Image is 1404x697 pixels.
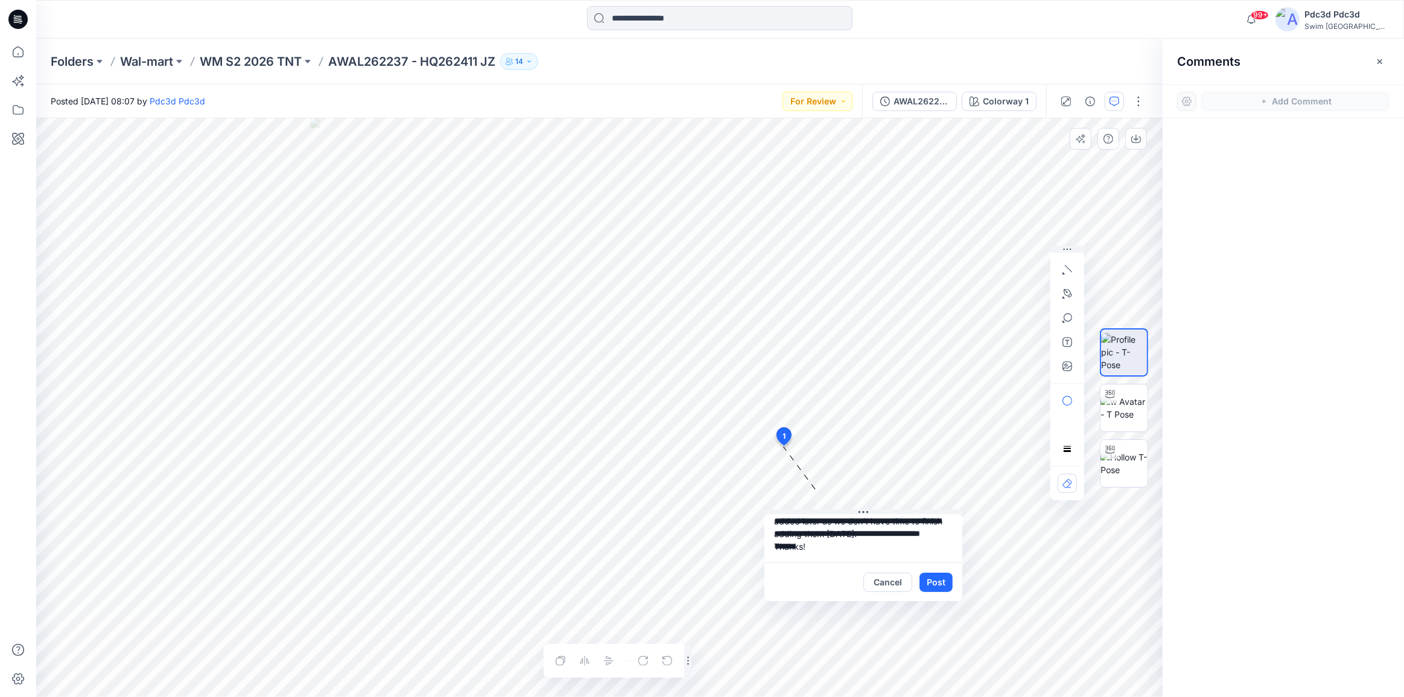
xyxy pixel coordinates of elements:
img: Hollow T-Pose [1101,451,1148,476]
span: Posted [DATE] 08:07 by [51,95,205,107]
span: 1 [783,431,786,442]
h2: Comments [1177,54,1240,69]
span: 99+ [1251,10,1269,20]
button: AWAL262237 - HQ262411 JZ [872,92,957,111]
div: Pdc3d Pdc3d [1304,7,1389,22]
div: Colorway 1 [983,95,1029,108]
p: AWAL262237 - HQ262411 JZ [328,53,495,70]
p: 14 [515,55,523,68]
button: 14 [500,53,538,70]
a: Wal-mart [120,53,173,70]
a: Folders [51,53,94,70]
a: Pdc3d Pdc3d [150,96,205,106]
button: Post [920,573,953,592]
img: Profile pic - T-Pose [1101,333,1147,371]
button: Cancel [863,573,912,592]
img: avatar [1275,7,1300,31]
img: w Avatar - T Pose [1101,395,1148,421]
div: AWAL262237 - HQ262411 JZ [894,95,949,108]
div: Swim [GEOGRAPHIC_DATA] [1304,22,1389,31]
button: Details [1081,92,1100,111]
button: Colorway 1 [962,92,1037,111]
a: WM S2 2026 TNT [200,53,302,70]
button: Add Comment [1201,92,1390,111]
